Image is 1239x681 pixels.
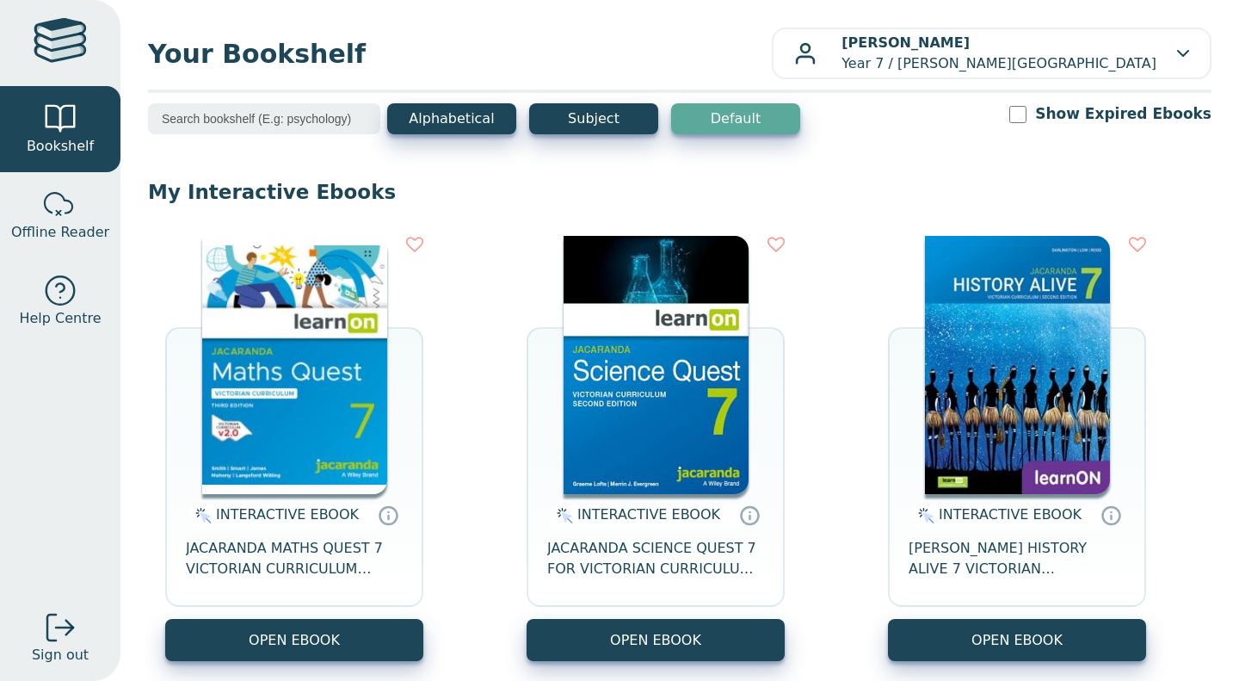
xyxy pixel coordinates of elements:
[772,28,1211,79] button: [PERSON_NAME]Year 7 / [PERSON_NAME][GEOGRAPHIC_DATA]
[552,505,573,526] img: interactive.svg
[527,619,785,661] button: OPEN EBOOK
[186,538,403,579] span: JACARANDA MATHS QUEST 7 VICTORIAN CURRICULUM LEARNON EBOOK 3E
[32,645,89,666] span: Sign out
[387,103,516,134] button: Alphabetical
[913,505,934,526] img: interactive.svg
[19,308,101,329] span: Help Centre
[202,236,387,494] img: b87b3e28-4171-4aeb-a345-7fa4fe4e6e25.jpg
[378,505,398,525] a: Interactive eBooks are accessed online via the publisher’s portal. They contain interactive resou...
[1100,505,1121,525] a: Interactive eBooks are accessed online via the publisher’s portal. They contain interactive resou...
[888,619,1146,661] button: OPEN EBOOK
[148,103,380,134] input: Search bookshelf (E.g: psychology)
[148,179,1211,205] p: My Interactive Ebooks
[216,506,359,523] span: INTERACTIVE EBOOK
[925,236,1110,494] img: d4781fba-7f91-e911-a97e-0272d098c78b.jpg
[529,103,658,134] button: Subject
[909,538,1125,579] span: [PERSON_NAME] HISTORY ALIVE 7 VICTORIAN CURRICULUM LEARNON EBOOK 2E
[739,505,760,525] a: Interactive eBooks are accessed online via the publisher’s portal. They contain interactive resou...
[148,34,772,73] span: Your Bookshelf
[671,103,800,134] button: Default
[564,236,749,494] img: 329c5ec2-5188-ea11-a992-0272d098c78b.jpg
[577,506,720,523] span: INTERACTIVE EBOOK
[1035,103,1211,125] label: Show Expired Ebooks
[11,222,109,243] span: Offline Reader
[27,136,94,157] span: Bookshelf
[841,34,970,51] b: [PERSON_NAME]
[547,538,764,579] span: JACARANDA SCIENCE QUEST 7 FOR VICTORIAN CURRICULUM LEARNON 2E EBOOK
[841,33,1156,74] p: Year 7 / [PERSON_NAME][GEOGRAPHIC_DATA]
[190,505,212,526] img: interactive.svg
[165,619,423,661] button: OPEN EBOOK
[939,506,1082,523] span: INTERACTIVE EBOOK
